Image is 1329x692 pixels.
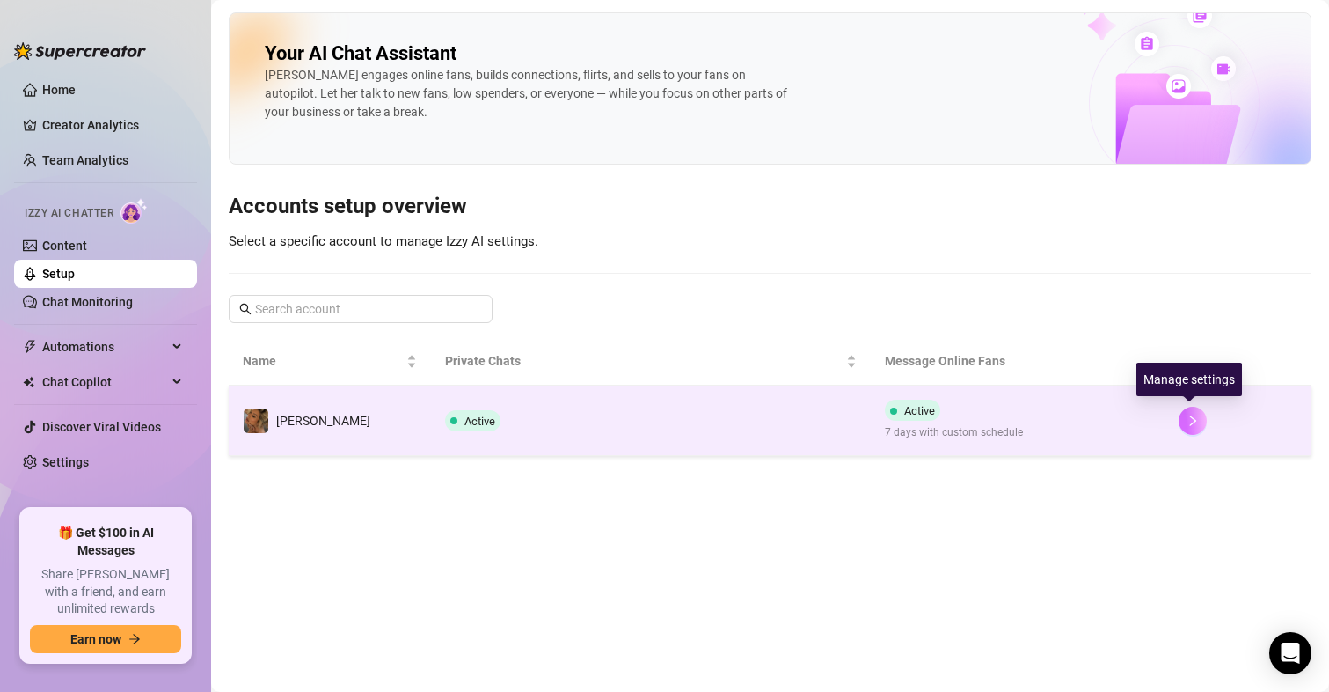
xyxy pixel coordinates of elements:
span: Private Chats [445,351,843,371]
div: [PERSON_NAME] engages online fans, builds connections, flirts, and sells to your fans on autopilo... [265,66,792,121]
span: Active [464,415,495,428]
a: Settings [42,455,89,469]
span: 7 days with custom schedule [885,424,1023,441]
span: Name [243,351,403,371]
a: Discover Viral Videos [42,420,161,434]
span: Share [PERSON_NAME] with a friend, and earn unlimited rewards [30,566,181,618]
a: Team Analytics [42,153,128,167]
th: Message Online Fans [871,337,1165,386]
th: Private Chats [431,337,872,386]
span: Automations [42,333,167,361]
a: Setup [42,267,75,281]
span: Izzy AI Chatter [25,205,113,222]
div: Open Intercom Messenger [1269,632,1311,674]
input: Search account [255,299,468,319]
a: Content [42,239,87,253]
h2: Your AI Chat Assistant [265,41,456,66]
img: Chat Copilot [23,376,34,388]
span: search [239,303,252,315]
h3: Accounts setup overview [229,193,1311,221]
img: logo-BBDzfeDw.svg [14,42,146,60]
a: Creator Analytics [42,111,183,139]
span: [PERSON_NAME] [276,414,370,428]
span: Select a specific account to manage Izzy AI settings. [229,233,538,249]
a: Chat Monitoring [42,295,133,309]
span: arrow-right [128,633,141,645]
th: Name [229,337,431,386]
span: 🎁 Get $100 in AI Messages [30,525,181,559]
img: Melanie [244,409,268,433]
span: right [1187,415,1199,427]
img: AI Chatter [120,198,148,224]
span: Chat Copilot [42,368,167,396]
span: Active [904,404,935,417]
button: Earn nowarrow-right [30,625,181,653]
div: Manage settings [1136,363,1242,396]
a: Home [42,83,76,97]
span: thunderbolt [23,340,37,354]
button: right [1179,407,1207,435]
span: Earn now [70,632,121,646]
